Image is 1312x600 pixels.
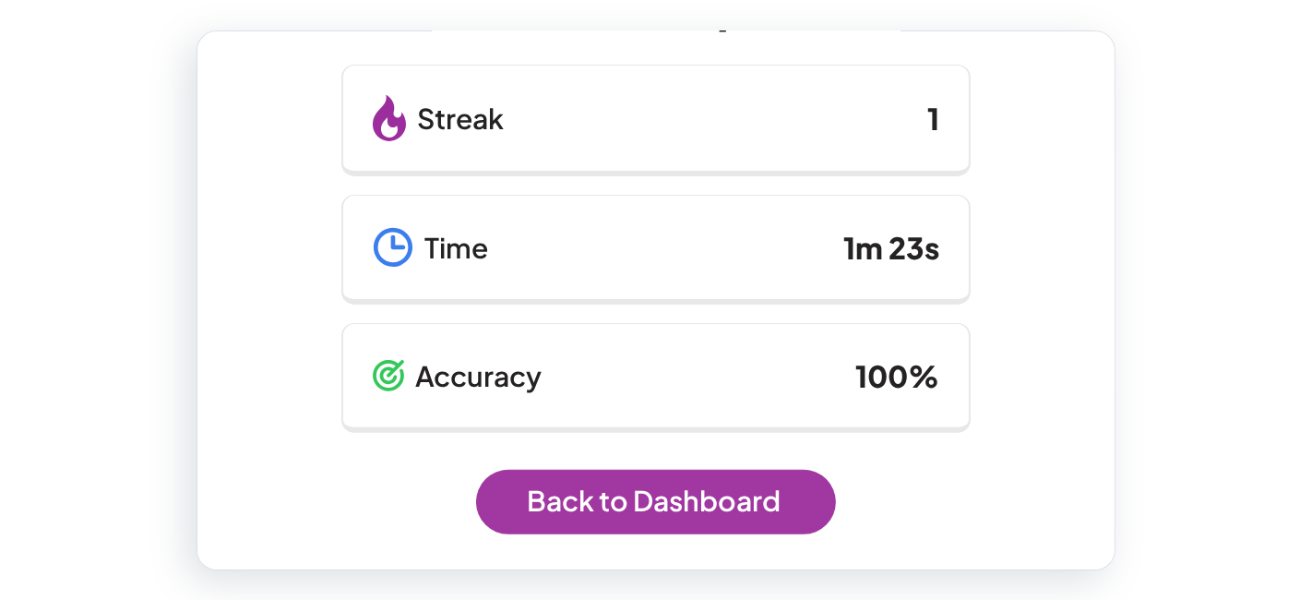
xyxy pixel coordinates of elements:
span: Streak [417,102,504,135]
span: Time [424,231,488,264]
a: Back to Dashboard [476,470,835,534]
span: 1 [927,96,939,140]
span: Accuracy [415,359,542,392]
span: 1m 23s [843,225,939,270]
span: 100% [855,354,939,398]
